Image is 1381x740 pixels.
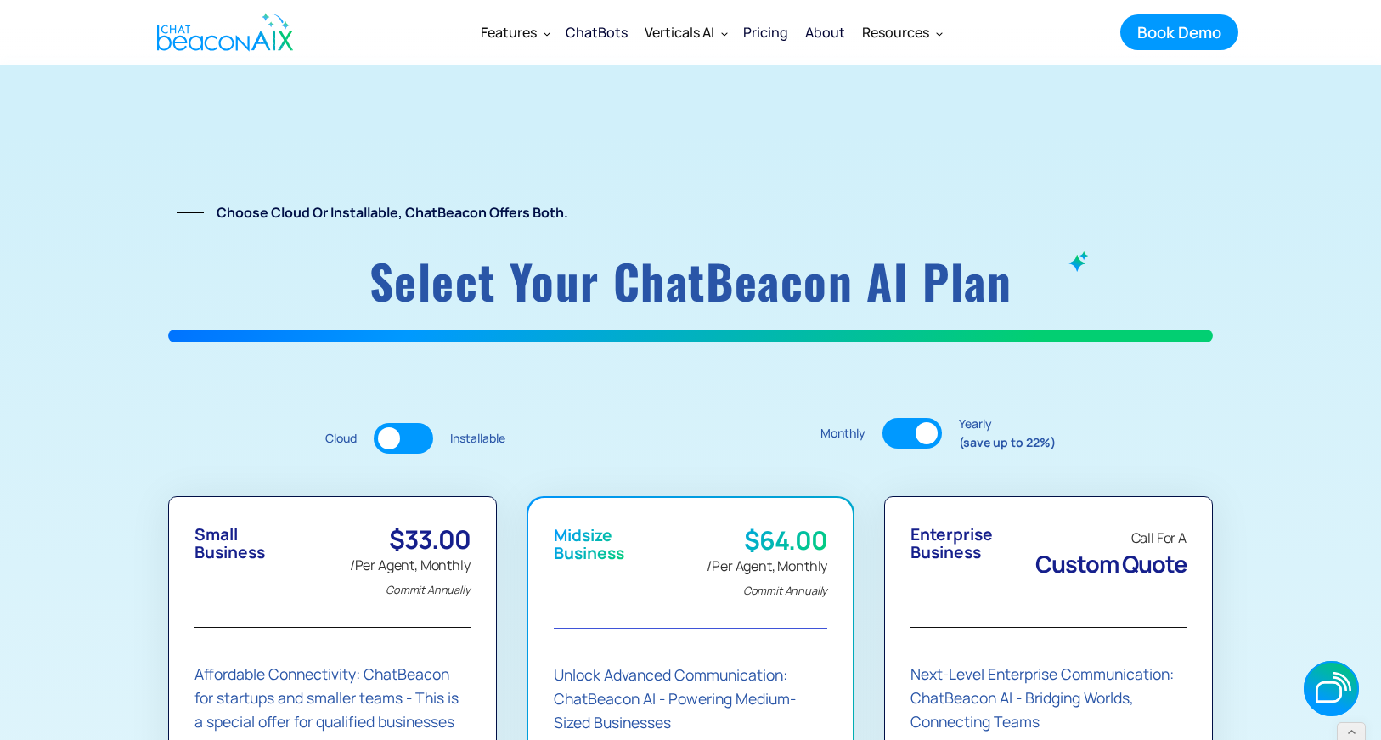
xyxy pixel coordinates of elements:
[959,434,1056,450] strong: (save up to 22%)
[743,583,828,598] em: Commit Annually
[168,258,1213,303] h1: Select your ChatBeacon AI plan
[910,526,993,562] div: Enterprise Business
[735,12,797,53] a: Pricing
[1120,14,1238,50] a: Book Demo
[797,10,854,54] a: About
[721,30,728,37] img: Dropdown
[554,527,624,562] div: Midsize Business
[450,429,505,448] div: Installable
[217,203,568,222] strong: Choose Cloud or Installable, ChatBeacon offers both.
[325,429,357,448] div: Cloud
[645,20,714,44] div: Verticals AI
[194,662,471,733] div: Affordable Connectivity: ChatBeacon for startups and smaller teams - This is a special offer for ...
[177,212,204,213] img: Line
[707,554,827,602] div: /Per Agent, Monthly
[636,12,735,53] div: Verticals AI
[544,30,550,37] img: Dropdown
[936,30,943,37] img: Dropdown
[1137,21,1221,43] div: Book Demo
[472,12,557,53] div: Features
[959,415,1056,451] div: Yearly
[862,20,929,44] div: Resources
[910,662,1187,733] div: Next-Level Enterprise Communication: ChatBeacon AI - Bridging Worlds, Connecting Teams
[707,527,827,554] div: $64.00
[743,20,788,44] div: Pricing
[1067,250,1091,274] img: ChatBeacon AI
[481,20,537,44] div: Features
[854,12,950,53] div: Resources
[350,553,471,602] div: /Per Agent, Monthly
[566,20,628,44] div: ChatBots
[350,526,471,553] div: $33.00
[557,10,636,54] a: ChatBots
[554,664,796,732] strong: Unlock Advanced Communication: ChatBeacon AI - Powering Medium-Sized Businesses
[386,582,471,597] em: Commit Annually
[194,526,265,562] div: Small Business
[1035,526,1187,550] div: Call For A
[820,424,865,443] div: Monthly
[805,20,845,44] div: About
[1035,548,1187,579] span: Custom Quote
[143,3,302,62] a: home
